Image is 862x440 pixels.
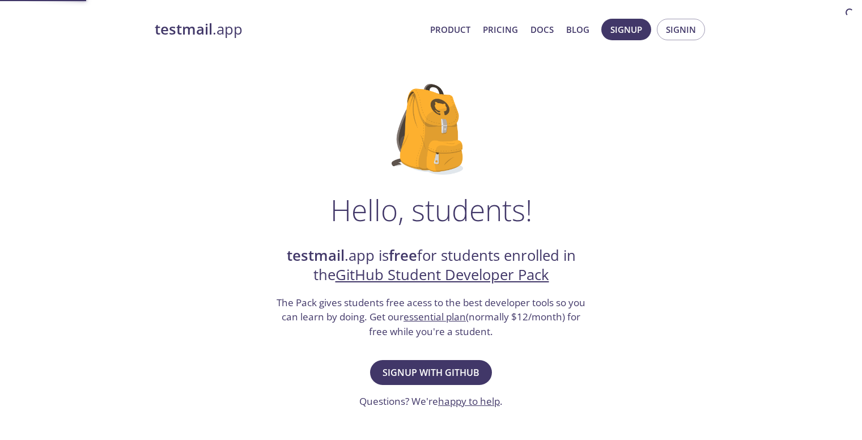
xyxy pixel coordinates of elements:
[657,19,705,40] button: Signin
[359,394,503,409] h3: Questions? We're .
[383,365,479,380] span: Signup with GitHub
[438,395,500,408] a: happy to help
[275,246,587,285] h2: .app is for students enrolled in the
[483,22,518,37] a: Pricing
[392,84,470,175] img: github-student-backpack.png
[530,22,554,37] a: Docs
[336,265,549,285] a: GitHub Student Developer Pack
[610,22,642,37] span: Signup
[666,22,696,37] span: Signin
[601,19,651,40] button: Signup
[155,19,213,39] strong: testmail
[430,22,470,37] a: Product
[370,360,492,385] button: Signup with GitHub
[389,246,417,265] strong: free
[155,20,421,39] a: testmail.app
[275,295,587,339] h3: The Pack gives students free acess to the best developer tools so you can learn by doing. Get our...
[566,22,589,37] a: Blog
[404,310,466,323] a: essential plan
[330,193,532,227] h1: Hello, students!
[287,246,345,265] strong: testmail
